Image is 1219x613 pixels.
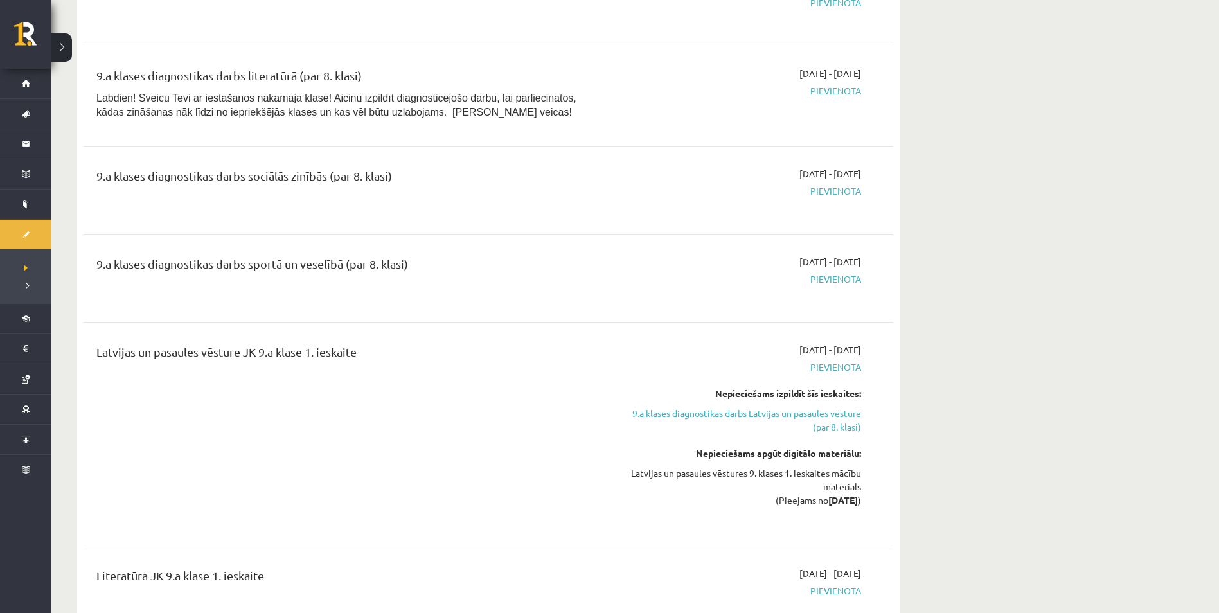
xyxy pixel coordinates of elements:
[619,447,861,460] div: Nepieciešams apgūt digitālo materiālu:
[799,167,861,181] span: [DATE] - [DATE]
[619,272,861,286] span: Pievienota
[828,494,858,506] strong: [DATE]
[96,255,600,279] div: 9.a klases diagnostikas darbs sportā un veselībā (par 8. klasi)
[96,567,600,591] div: Literatūra JK 9.a klase 1. ieskaite
[96,93,576,118] span: Labdien! Sveicu Tevi ar iestāšanos nākamajā klasē! Aicinu izpildīt diagnosticējošo darbu, lai pār...
[619,184,861,198] span: Pievienota
[619,584,861,598] span: Pievienota
[96,67,600,91] div: 9.a klases diagnostikas darbs literatūrā (par 8. klasi)
[799,67,861,80] span: [DATE] - [DATE]
[619,360,861,374] span: Pievienota
[799,343,861,357] span: [DATE] - [DATE]
[799,255,861,269] span: [DATE] - [DATE]
[619,466,861,507] div: Latvijas un pasaules vēstures 9. klases 1. ieskaites mācību materiāls (Pieejams no )
[619,407,861,434] a: 9.a klases diagnostikas darbs Latvijas un pasaules vēsturē (par 8. klasi)
[96,343,600,367] div: Latvijas un pasaules vēsture JK 9.a klase 1. ieskaite
[96,167,600,191] div: 9.a klases diagnostikas darbs sociālās zinībās (par 8. klasi)
[14,22,51,55] a: Rīgas 1. Tālmācības vidusskola
[799,567,861,580] span: [DATE] - [DATE]
[619,84,861,98] span: Pievienota
[619,387,861,400] div: Nepieciešams izpildīt šīs ieskaites:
